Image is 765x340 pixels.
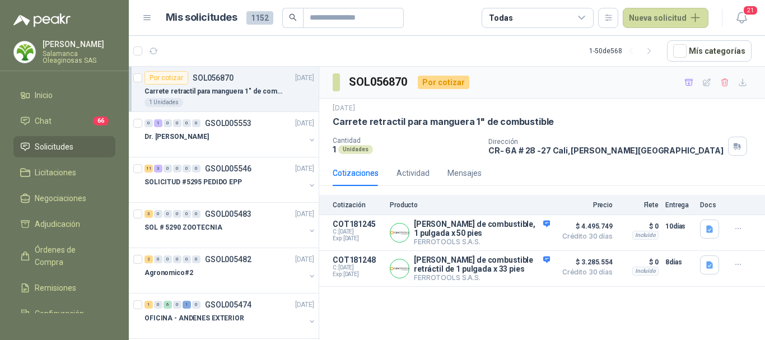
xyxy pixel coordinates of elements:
[13,13,71,27] img: Logo peakr
[144,222,222,233] p: SOL # 5290 ZOOTECNIA
[333,264,383,271] span: C: [DATE]
[488,138,724,146] p: Dirección
[144,255,153,263] div: 2
[557,255,613,269] span: $ 3.285.554
[295,164,314,174] p: [DATE]
[35,166,76,179] span: Licitaciones
[13,213,115,235] a: Adjudicación
[418,76,469,89] div: Por cotizar
[164,301,172,309] div: 6
[144,177,242,188] p: SOLICITUD #5295 PEDIDO EPP
[557,269,613,276] span: Crédito 30 días
[13,85,115,106] a: Inicio
[164,165,172,173] div: 0
[43,50,115,64] p: Salamanca Oleaginosas SAS
[205,165,251,173] p: GSOL005546
[246,11,273,25] span: 1152
[414,255,550,273] p: [PERSON_NAME] de combustible retráctil de 1 pulgada x 33 pies
[13,162,115,183] a: Licitaciones
[414,237,550,246] p: FERROTOOLS S.A.S.
[333,145,336,154] p: 1
[129,67,319,112] a: Por cotizarSOL056870[DATE] Carrete retractil para manguera 1" de combustible1 Unidades
[632,267,659,276] div: Incluido
[589,42,658,60] div: 1 - 50 de 568
[333,255,383,264] p: COT181248
[333,137,479,145] p: Cantidad
[93,117,109,125] span: 66
[619,220,659,233] p: $ 0
[144,162,316,198] a: 11 3 0 0 0 0 GSOL005546[DATE] SOLICITUD #5295 PEDIDO EPP
[144,313,244,324] p: OFICINA - ANDENES EXTERIOR
[173,165,181,173] div: 0
[623,8,708,28] button: Nueva solicitud
[144,298,316,334] a: 1 0 6 0 1 0 GSOL005474[DATE] OFICINA - ANDENES EXTERIOR
[13,239,115,273] a: Órdenes de Compra
[743,5,758,16] span: 21
[665,201,693,209] p: Entrega
[144,301,153,309] div: 1
[205,255,251,263] p: GSOL005482
[390,259,409,278] img: Company Logo
[35,192,86,204] span: Negociaciones
[35,218,80,230] span: Adjudicación
[35,244,105,268] span: Órdenes de Compra
[333,235,383,242] span: Exp: [DATE]
[13,136,115,157] a: Solicitudes
[154,165,162,173] div: 3
[164,210,172,218] div: 0
[295,300,314,310] p: [DATE]
[333,201,383,209] p: Cotización
[13,277,115,299] a: Remisiones
[144,117,316,152] a: 0 1 0 0 0 0 GSOL005553[DATE] Dr. [PERSON_NAME]
[333,220,383,229] p: COT181245
[154,119,162,127] div: 1
[183,255,191,263] div: 0
[144,132,209,142] p: Dr. [PERSON_NAME]
[183,165,191,173] div: 0
[164,255,172,263] div: 0
[667,40,752,62] button: Mís categorías
[14,41,35,63] img: Company Logo
[154,255,162,263] div: 0
[349,73,409,91] h3: SOL056870
[154,301,162,309] div: 0
[295,118,314,129] p: [DATE]
[295,73,314,83] p: [DATE]
[632,231,659,240] div: Incluido
[13,188,115,209] a: Negociaciones
[488,146,724,155] p: CR- 6A # 28 -27 Cali , [PERSON_NAME][GEOGRAPHIC_DATA]
[154,210,162,218] div: 0
[295,209,314,220] p: [DATE]
[183,119,191,127] div: 0
[192,165,200,173] div: 0
[192,301,200,309] div: 0
[414,273,550,282] p: FERROTOOLS S.A.S.
[557,220,613,233] span: $ 4.495.749
[144,210,153,218] div: 3
[144,71,188,85] div: Por cotizar
[557,201,613,209] p: Precio
[183,210,191,218] div: 0
[390,223,409,242] img: Company Logo
[700,201,722,209] p: Docs
[619,201,659,209] p: Flete
[397,167,430,179] div: Actividad
[731,8,752,28] button: 21
[35,141,73,153] span: Solicitudes
[144,253,316,288] a: 2 0 0 0 0 0 GSOL005482[DATE] Agronomico#2
[43,40,115,48] p: [PERSON_NAME]
[289,13,297,21] span: search
[35,308,84,320] span: Configuración
[144,268,193,278] p: Agronomico#2
[144,207,316,243] a: 3 0 0 0 0 0 GSOL005483[DATE] SOL # 5290 ZOOTECNIA
[173,119,181,127] div: 0
[144,98,183,107] div: 1 Unidades
[144,86,284,97] p: Carrete retractil para manguera 1" de combustible
[338,145,373,154] div: Unidades
[414,220,550,237] p: [PERSON_NAME] de combustible, 1 pulgada x 50 pies
[173,301,181,309] div: 0
[205,119,251,127] p: GSOL005553
[333,103,355,114] p: [DATE]
[193,74,234,82] p: SOL056870
[173,255,181,263] div: 0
